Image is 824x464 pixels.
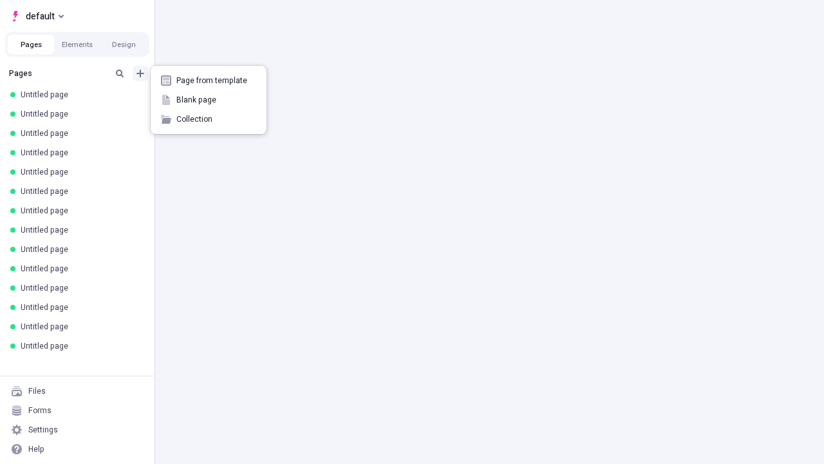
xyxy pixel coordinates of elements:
button: Select site [5,6,69,26]
div: Forms [28,405,51,416]
div: Untitled page [21,109,139,119]
div: Settings [28,425,58,435]
div: Add new [151,66,267,134]
div: Help [28,444,44,454]
div: Untitled page [21,283,139,293]
span: default [26,8,55,24]
div: Untitled page [21,167,139,177]
div: Untitled page [21,341,139,351]
span: Page from template [176,75,256,86]
button: Add new [133,66,148,81]
div: Untitled page [21,302,139,313]
div: Untitled page [21,90,139,100]
div: Untitled page [21,148,139,158]
div: Untitled page [21,206,139,216]
button: Design [100,35,147,54]
div: Untitled page [21,186,139,197]
button: Elements [54,35,100,54]
span: Blank page [176,95,256,105]
div: Untitled page [21,128,139,139]
div: Pages [9,68,107,79]
span: Collection [176,114,256,124]
div: Untitled page [21,225,139,235]
div: Untitled page [21,264,139,274]
div: Untitled page [21,322,139,332]
div: Files [28,386,46,396]
div: Untitled page [21,244,139,255]
button: Pages [8,35,54,54]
